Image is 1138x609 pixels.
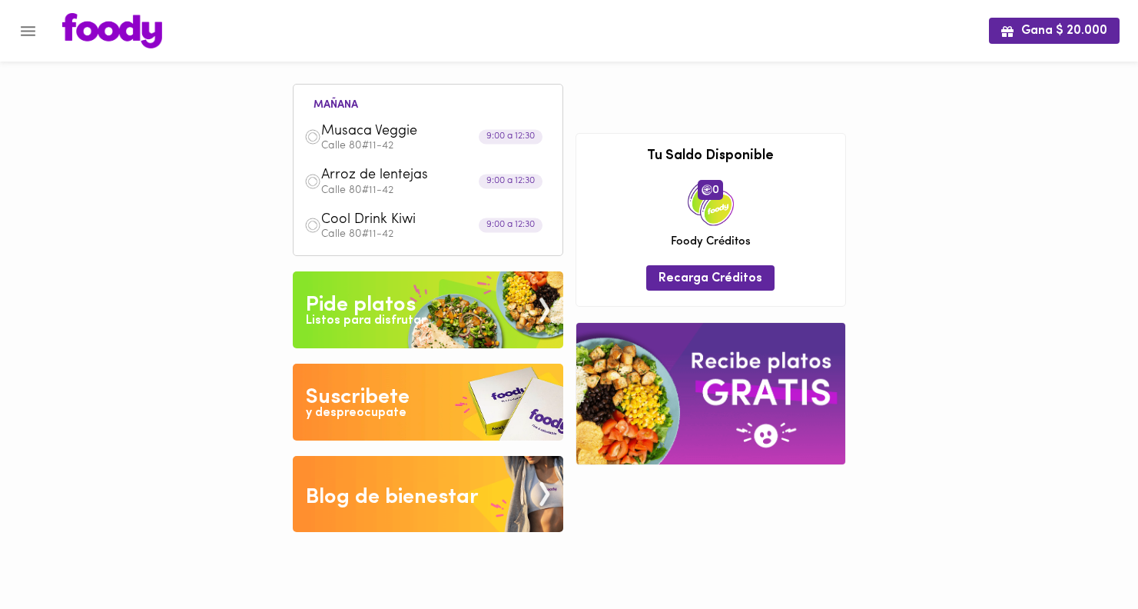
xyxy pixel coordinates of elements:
img: Blog de bienestar [293,456,563,533]
img: Pide un Platos [293,271,563,348]
button: Recarga Créditos [646,265,775,291]
span: Musaca Veggie [321,123,498,141]
h3: Tu Saldo Disponible [588,149,834,165]
span: Arroz de lentejas [321,167,498,185]
div: Blog de bienestar [306,482,479,513]
img: dish.png [304,128,321,145]
img: foody-creditos.png [702,185,712,195]
div: 9:00 a 12:30 [479,218,542,233]
div: 9:00 a 12:30 [479,174,542,188]
img: logo.png [62,13,162,48]
iframe: Messagebird Livechat Widget [1049,520,1123,594]
p: Calle 80#11-42 [321,185,552,196]
img: credits-package.png [688,180,734,226]
div: 9:00 a 12:30 [479,130,542,145]
span: Gana $ 20.000 [1001,24,1107,38]
span: 0 [698,180,723,200]
div: Listos para disfrutar [306,312,426,330]
p: Calle 80#11-42 [321,141,552,151]
li: mañana [301,96,370,111]
button: Gana $ 20.000 [989,18,1120,43]
img: referral-banner.png [576,323,845,464]
span: Foody Créditos [671,234,751,250]
div: Suscribete [306,382,410,413]
img: Disfruta bajar de peso [293,364,563,441]
p: Calle 80#11-42 [321,229,552,240]
div: y despreocupate [306,404,406,422]
span: Cool Drink Kiwi [321,211,498,229]
div: Pide platos [306,290,416,321]
button: Menu [9,12,47,50]
img: dish.png [304,217,321,234]
img: dish.png [304,173,321,190]
span: Recarga Créditos [659,271,762,286]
